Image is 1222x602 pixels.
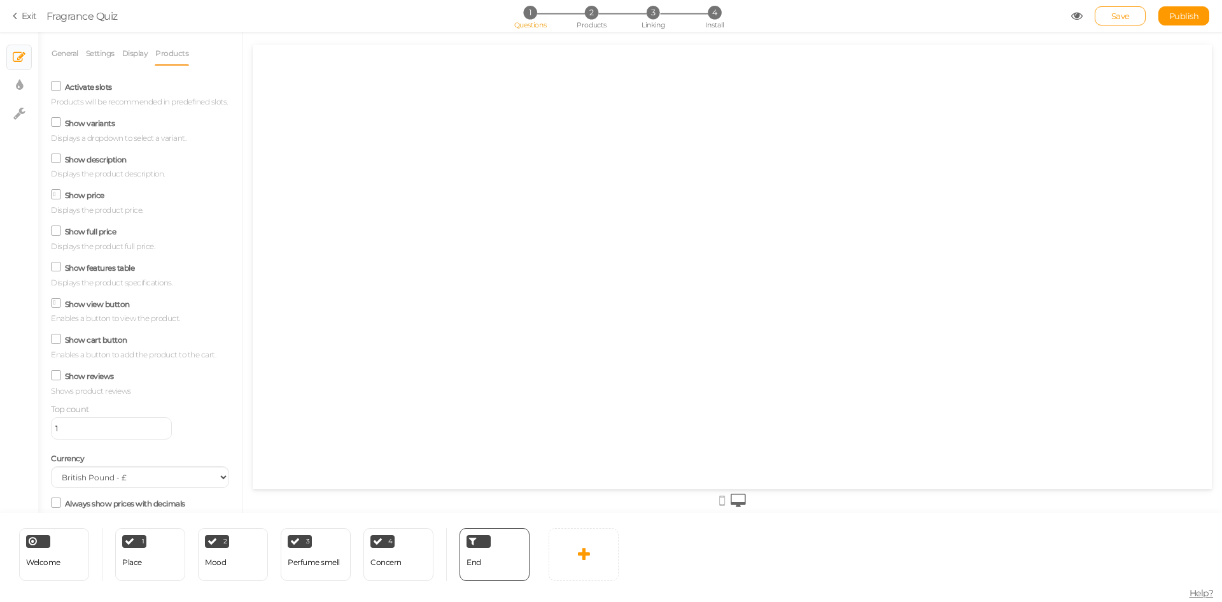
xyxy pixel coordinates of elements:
[223,538,227,545] span: 2
[65,299,130,309] label: Show view button
[51,241,155,252] small: Displays the product full price.
[1190,587,1214,599] span: Help?
[624,6,683,19] li: 3 Linking
[122,558,142,567] div: Place
[577,20,607,29] span: Products
[65,499,185,508] label: Always show prices with decimals
[708,6,721,19] span: 4
[65,155,127,164] label: Show description
[65,118,115,128] label: Show variants
[705,20,724,29] span: Install
[51,133,186,144] small: Displays a dropdown to select a variant.
[523,6,537,19] span: 1
[65,82,112,92] label: Activate slots
[51,41,79,66] a: General
[1111,11,1130,21] span: Save
[363,528,433,581] div: 4 Concern
[51,204,143,216] small: Displays the product price.
[51,313,180,324] small: Enables a button to view the product.
[19,528,89,581] div: Welcome
[65,371,114,381] label: Show reviews
[65,227,116,236] label: Show full price
[115,528,185,581] div: 1 Place
[51,277,172,289] small: Displays the product specifications.
[51,168,165,180] small: Displays the product description.
[51,349,216,361] small: Enables a button to add the product to the cart.
[281,528,351,581] div: 3 Perfume smell
[51,96,228,108] small: Products will be recommended in predefined slots.
[51,454,84,463] span: Currency
[122,41,149,66] a: Display
[514,20,547,29] span: Questions
[85,41,115,66] a: Settings
[155,41,189,66] a: Products
[500,6,559,19] li: 1 Questions
[65,335,127,345] label: Show cart button
[13,10,37,22] a: Exit
[205,558,226,567] div: Mood
[388,538,393,545] span: 4
[26,557,60,567] span: Welcome
[685,6,744,19] li: 4 Install
[562,6,621,19] li: 2 Products
[65,190,104,200] label: Show price
[288,558,340,567] div: Perfume smell
[1169,11,1199,21] span: Publish
[647,6,660,19] span: 3
[198,528,268,581] div: 2 Mood
[51,385,131,397] small: Shows product reviews
[642,20,664,29] span: Linking
[370,558,402,567] div: Concern
[1095,6,1146,25] div: Save
[65,263,135,273] label: Show features table
[460,528,530,581] div: End
[51,404,89,414] label: Top count
[142,538,144,545] span: 1
[46,8,118,24] div: Fragrance Quiz
[306,538,310,545] span: 3
[467,557,481,567] span: End
[585,6,598,19] span: 2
